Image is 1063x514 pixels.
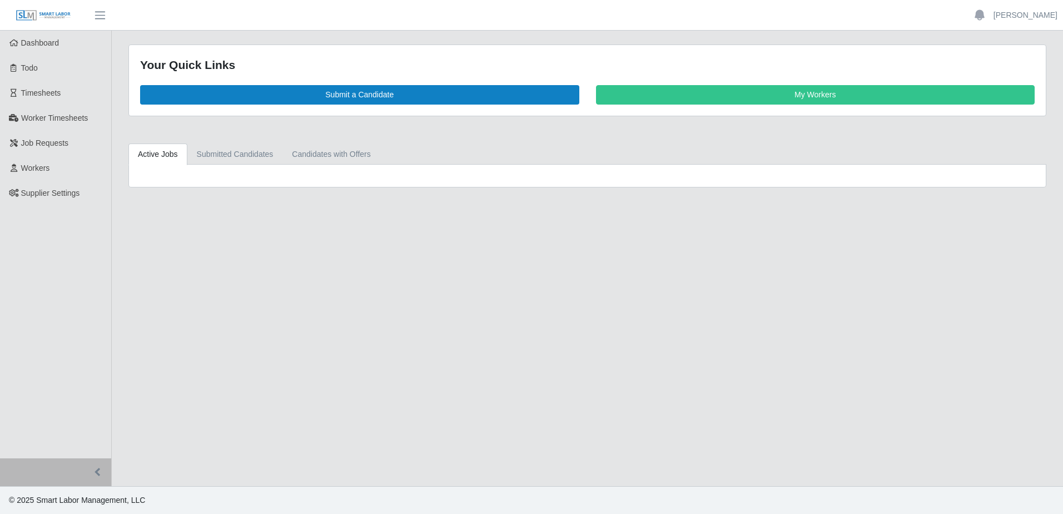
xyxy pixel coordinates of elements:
span: Timesheets [21,88,61,97]
span: Dashboard [21,38,59,47]
span: Todo [21,63,38,72]
img: SLM Logo [16,9,71,22]
span: Job Requests [21,139,69,147]
span: Workers [21,164,50,172]
span: Worker Timesheets [21,113,88,122]
a: Submit a Candidate [140,85,579,105]
span: © 2025 Smart Labor Management, LLC [9,496,145,505]
a: Active Jobs [128,144,187,165]
a: [PERSON_NAME] [994,9,1057,21]
a: My Workers [596,85,1035,105]
span: Supplier Settings [21,189,80,197]
div: Your Quick Links [140,56,1035,74]
a: Submitted Candidates [187,144,283,165]
a: Candidates with Offers [282,144,380,165]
